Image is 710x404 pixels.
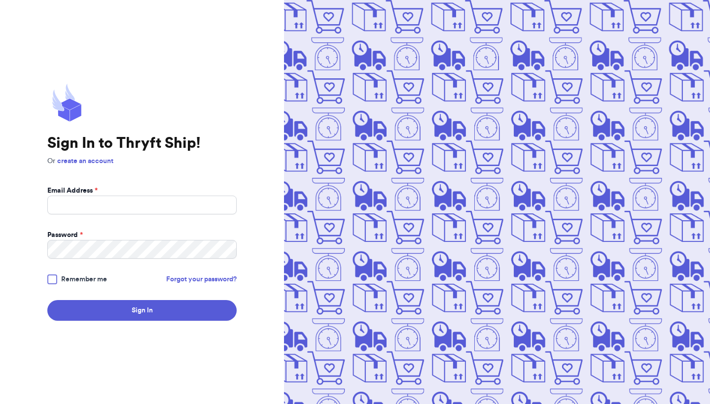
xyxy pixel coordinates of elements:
[166,274,237,284] a: Forgot your password?
[47,135,237,152] h1: Sign In to Thryft Ship!
[47,230,83,240] label: Password
[57,158,113,165] a: create an account
[61,274,107,284] span: Remember me
[47,300,237,321] button: Sign In
[47,156,237,166] p: Or
[47,186,98,196] label: Email Address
